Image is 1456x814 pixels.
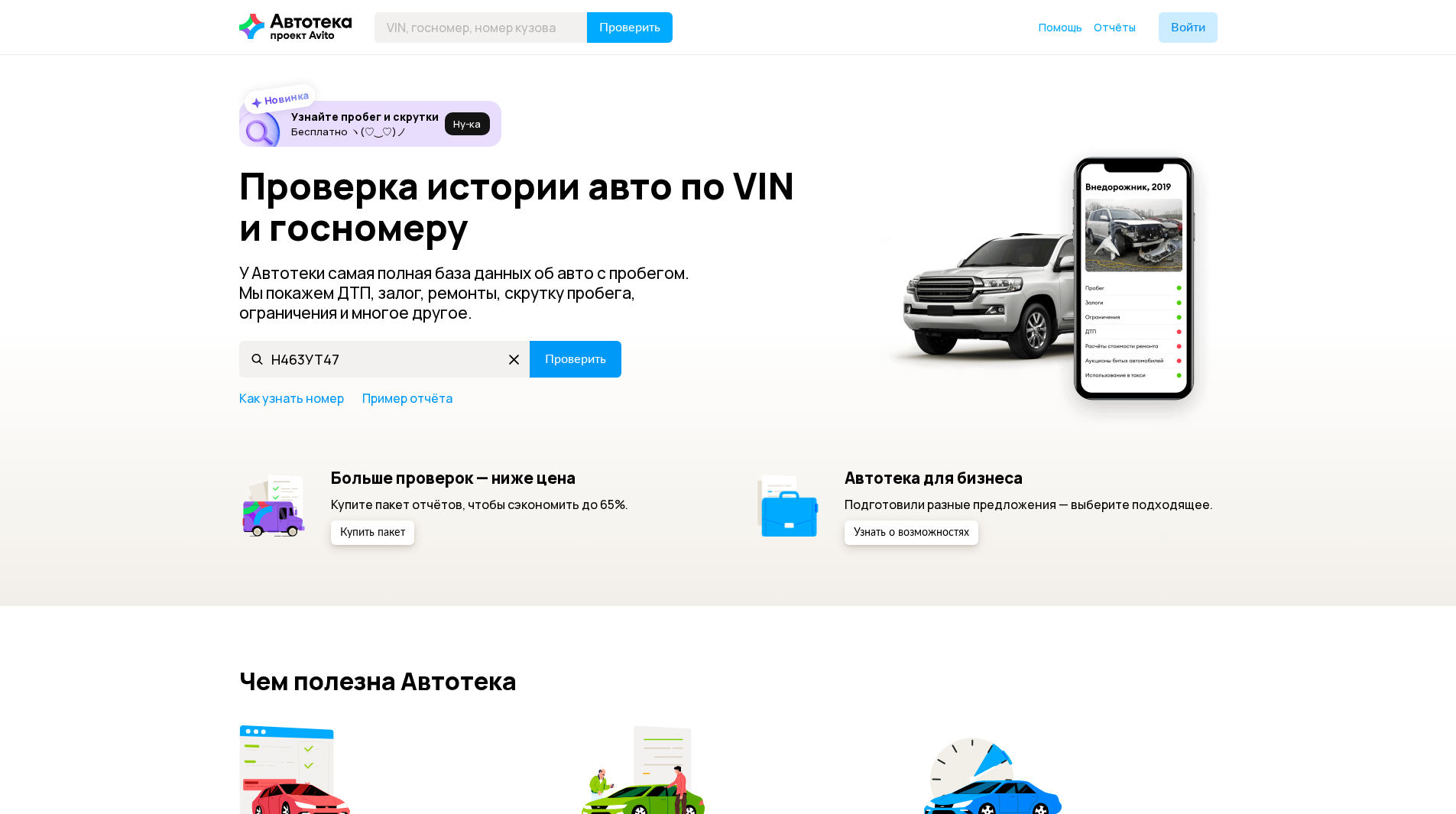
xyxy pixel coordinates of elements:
p: Купите пакет отчётов, чтобы сэкономить до 65%. [331,496,628,513]
a: Отчёты [1094,20,1136,35]
button: Проверить [587,12,673,43]
a: Пример отчёта [362,390,452,407]
input: VIN, госномер, номер кузова [375,12,588,43]
a: Помощь [1039,20,1082,35]
p: Подготовили разные предложения — выберите подходящее. [845,496,1213,513]
a: Как узнать номер [239,390,344,407]
h2: Чем полезна Автотека [239,667,1218,695]
button: Узнать о возможностях [845,521,978,545]
h6: Узнайте пробег и скрутки [291,110,439,124]
span: Ну‑ка [453,118,481,130]
strong: Новинка [263,88,310,108]
span: Купить пакет [340,527,405,538]
button: Войти [1159,12,1218,43]
span: Проверить [545,353,606,365]
span: Войти [1171,21,1205,34]
span: Узнать о возможностях [854,527,969,538]
p: У Автотеки самая полная база данных об авто с пробегом. Мы покажем ДТП, залог, ремонты, скрутку п... [239,263,715,323]
span: Проверить [599,21,660,34]
h1: Проверка истории авто по VIN и госномеру [239,165,861,248]
button: Проверить [530,341,621,378]
h5: Больше проверок — ниже цена [331,468,628,488]
input: VIN, госномер, номер кузова [239,341,530,378]
button: Купить пакет [331,521,414,545]
p: Бесплатно ヽ(♡‿♡)ノ [291,125,439,138]
h5: Автотека для бизнеса [845,468,1213,488]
